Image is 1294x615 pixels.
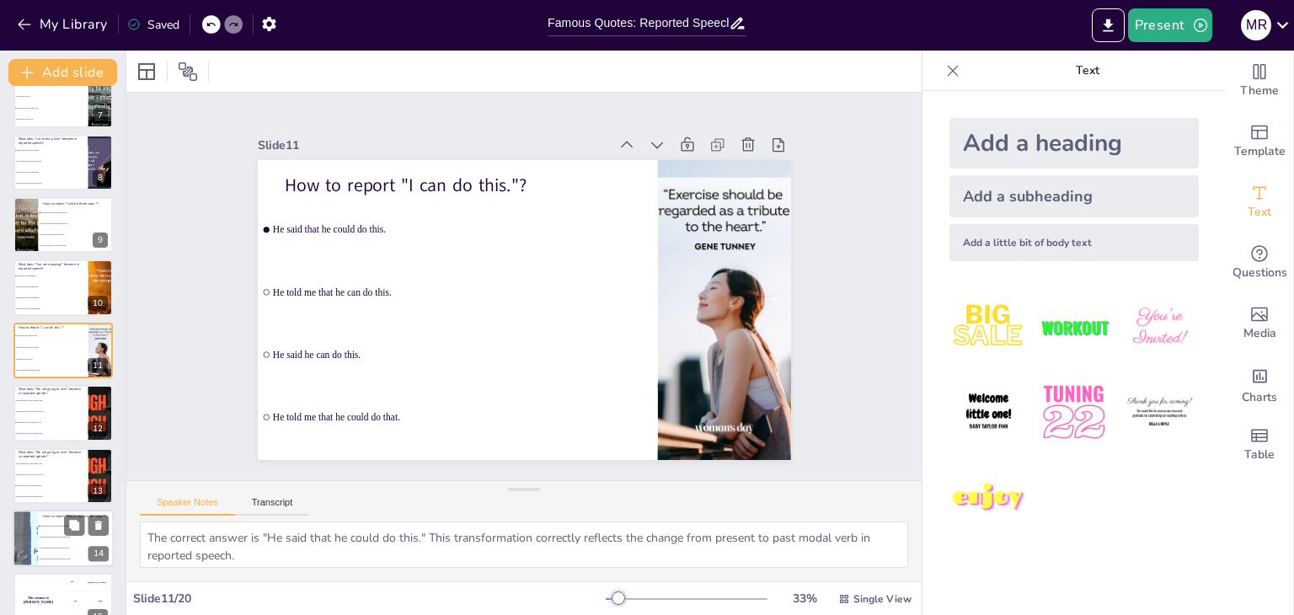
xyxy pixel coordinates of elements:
[16,149,87,151] span: He said that he loved this place.
[13,11,115,38] button: My Library
[19,387,83,396] p: What does "We are going to win!" become in reported speech?
[548,11,729,35] input: Insert title
[13,596,63,605] h4: The winner is [PERSON_NAME]
[949,459,1028,537] img: 7.jpeg
[16,171,87,173] span: He said that he loves this place.
[235,497,310,516] button: Transcript
[16,369,87,371] span: He told me that he could do that.
[784,591,825,607] div: 33 %
[949,224,1199,261] div: Add a little bit of body text
[1240,82,1279,100] span: Theme
[1242,388,1277,407] span: Charts
[13,197,113,253] div: 9
[41,233,112,235] span: He said he would be there soon.
[93,233,108,248] div: 9
[1226,414,1293,475] div: Add a table
[19,261,83,270] p: What does "You are amazing!" become in reported speech?
[13,448,113,504] div: 13
[41,212,112,214] span: He said that he would be there soon.
[949,288,1028,366] img: 1.jpeg
[88,421,108,436] div: 12
[88,296,108,311] div: 10
[1233,264,1287,282] span: Questions
[140,497,235,516] button: Speaker Notes
[1035,288,1113,366] img: 2.jpeg
[16,95,87,97] span: He told me to do it.
[1120,288,1199,366] img: 3.jpeg
[8,59,117,86] button: Add slide
[13,72,113,127] div: 7
[64,515,84,535] button: Duplicate Slide
[1248,203,1271,222] span: Text
[13,510,114,567] div: 14
[16,160,87,162] span: He told me that he loves this place.
[1226,233,1293,293] div: Get real-time input from your audience
[93,108,108,123] div: 7
[301,161,636,361] span: He told me that he can do this.
[63,573,113,591] div: 100
[133,58,160,85] div: Layout
[16,463,87,464] span: He said that they were going to win.
[1226,51,1293,111] div: Change the overall theme
[13,259,113,315] div: 10
[949,118,1199,168] div: Add a heading
[966,51,1209,91] p: Text
[1226,293,1293,354] div: Add images, graphics, shapes or video
[16,346,87,348] span: He told me that he can do this.
[16,334,87,336] span: He said that he could do this.
[19,136,83,146] p: What does "I love this place" become in reported speech?
[133,591,606,607] div: Slide 11 / 20
[88,515,109,535] button: Delete Slide
[16,107,87,109] span: He said that I should just do it.
[1226,172,1293,233] div: Add text boxes
[88,484,108,499] div: 13
[98,600,102,602] div: Jaap
[40,547,113,549] span: He said that that was his favorite song.
[1241,8,1271,42] button: M R
[13,135,113,190] div: 8
[1120,373,1199,452] img: 6.jpeg
[16,307,87,309] span: He told me that you are amazing.
[43,514,109,519] p: How to report "This is my favorite song."?
[140,521,908,568] textarea: The correct answer is "He said that he could do this." This transformation correctly reflects the...
[16,297,87,298] span: He said that you were amazing.
[41,244,112,246] span: He told me that he would be there.
[1035,373,1113,452] img: 5.jpeg
[361,68,673,263] p: How to report "I can do this."?
[16,411,87,413] span: He told me that they are going to win.
[1234,142,1286,161] span: Template
[19,325,83,330] p: How to report "I can do this."?
[360,24,672,213] div: Slide 11
[88,358,108,373] div: 11
[1241,10,1271,40] div: M R
[13,385,113,441] div: 12
[13,323,113,378] div: 11
[1244,446,1275,464] span: Table
[19,450,83,459] p: What does "We are going to win!" become in reported speech?
[16,421,87,423] span: He said that we were going to win.
[93,170,108,185] div: 8
[16,495,87,497] span: He told me that we are going to win.
[16,400,87,402] span: He said that they were going to win.
[40,525,113,527] span: He said that this was his favorite song.
[40,558,113,560] span: He told me that that is his favorite song.
[16,182,87,184] span: He told me that he loved this place.
[949,175,1199,217] div: Add a subheading
[16,473,87,475] span: He told me that they are going to win.
[16,286,87,287] span: He told me that I am amazing.
[1243,324,1276,343] span: Media
[40,536,113,538] span: He told me that this is his favorite song.
[1226,111,1293,172] div: Add ready made slides
[63,592,113,611] div: 200
[238,269,574,468] span: He told me that he could do that.
[88,546,109,561] div: 14
[332,107,667,307] span: He said that he could do this.
[1092,8,1125,42] button: Export to PowerPoint
[178,61,198,82] span: Position
[853,592,912,606] span: Single View
[43,201,108,206] p: How to report "I will be there soon."?
[16,432,87,434] span: He told me that we are going to win.
[1128,8,1212,42] button: Present
[16,275,87,276] span: He said that I was amazing.
[16,358,87,360] span: He said he can do this.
